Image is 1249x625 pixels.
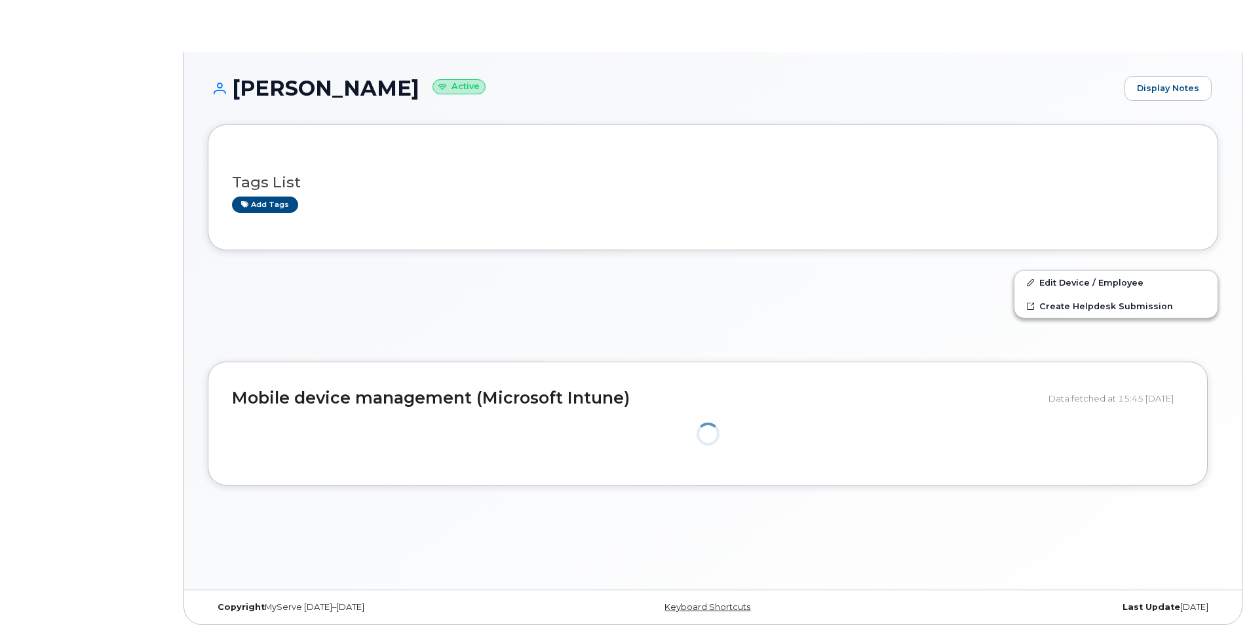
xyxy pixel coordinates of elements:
[208,602,545,613] div: MyServe [DATE]–[DATE]
[1048,386,1183,411] div: Data fetched at 15:45 [DATE]
[1123,602,1180,612] strong: Last Update
[1014,271,1218,294] a: Edit Device / Employee
[1014,294,1218,318] a: Create Helpdesk Submission
[664,602,750,612] a: Keyboard Shortcuts
[208,77,1118,100] h1: [PERSON_NAME]
[1124,76,1212,101] a: Display Notes
[881,602,1218,613] div: [DATE]
[232,389,1039,407] h2: Mobile device management (Microsoft Intune)
[218,602,265,612] strong: Copyright
[432,79,486,94] small: Active
[232,174,1194,191] h3: Tags List
[232,197,298,213] a: Add tags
